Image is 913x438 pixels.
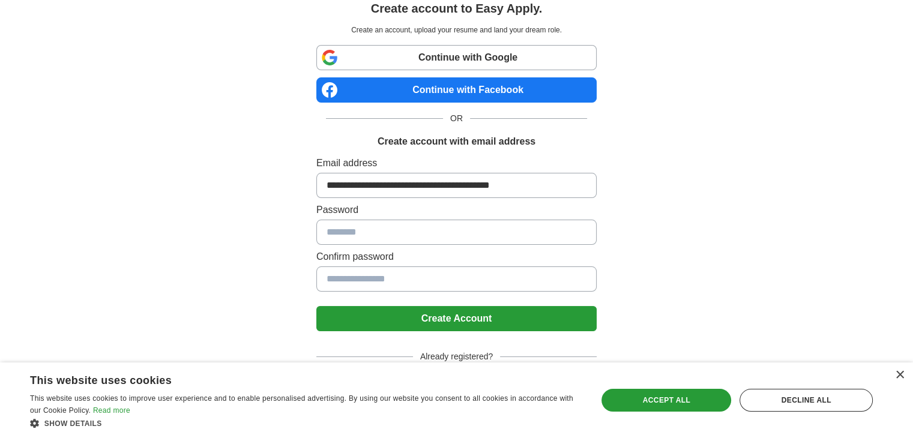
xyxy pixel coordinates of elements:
a: Read more, opens a new window [93,406,130,415]
span: This website uses cookies to improve user experience and to enable personalised advertising. By u... [30,394,573,415]
span: Show details [44,419,102,428]
p: Create an account, upload your resume and land your dream role. [319,25,594,35]
a: Continue with Facebook [316,77,597,103]
div: Close [895,371,904,380]
label: Password [316,203,597,217]
div: Decline all [740,389,873,412]
button: Create Account [316,306,597,331]
a: Continue with Google [316,45,597,70]
span: OR [443,112,470,125]
label: Email address [316,156,597,170]
div: Show details [30,417,580,429]
span: Already registered? [413,350,500,363]
div: This website uses cookies [30,370,550,388]
label: Confirm password [316,250,597,264]
div: Accept all [601,389,731,412]
h1: Create account with email address [378,134,535,149]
